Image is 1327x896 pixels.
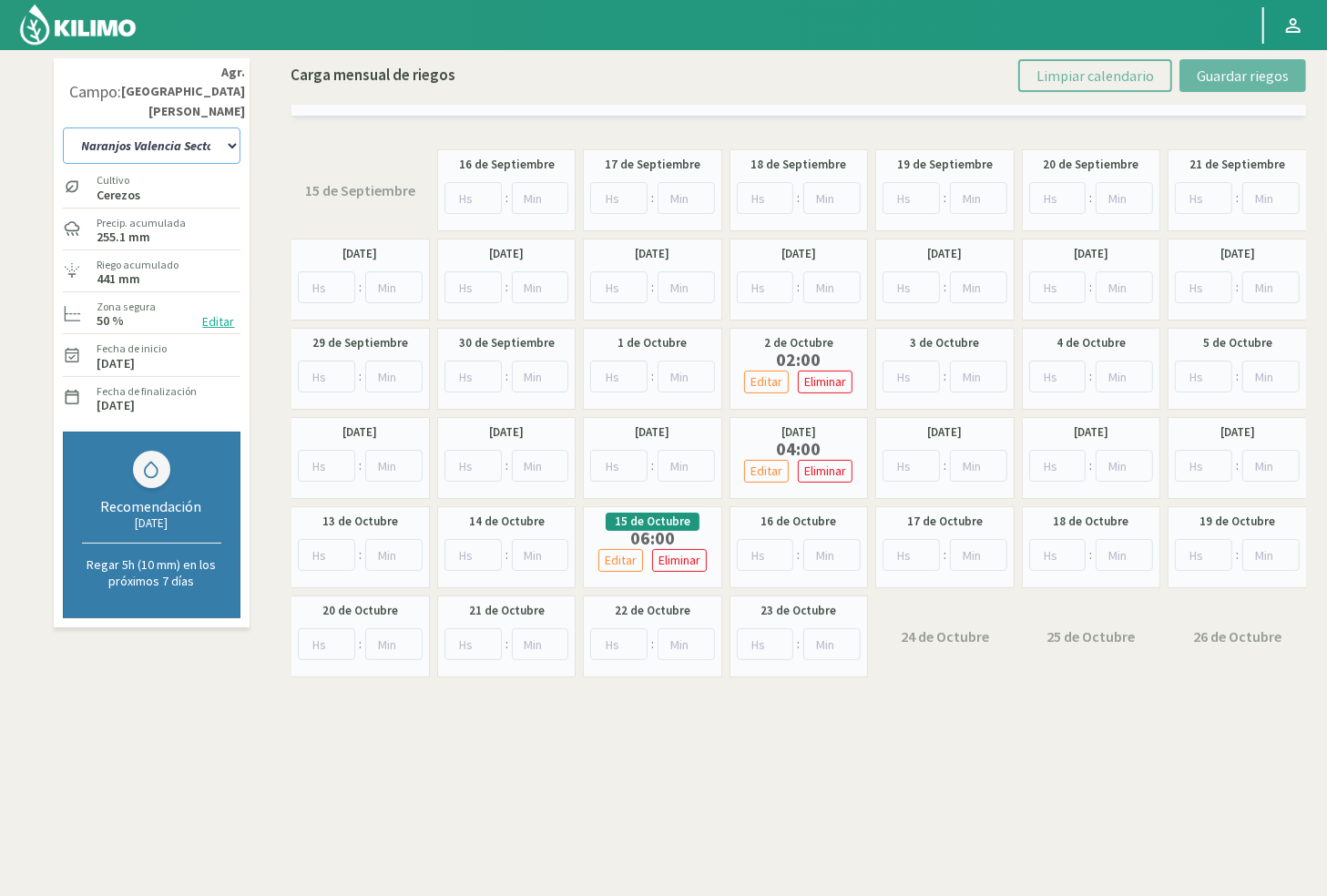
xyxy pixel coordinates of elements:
label: [DATE] [636,245,670,263]
span: : [797,188,800,208]
input: Hs [883,271,940,303]
label: [DATE] [781,423,816,442]
input: Min [658,628,715,660]
span: : [1236,188,1239,208]
label: 18 de Octubre [1053,513,1128,531]
label: 17 de Octubre [907,513,983,531]
input: Min [803,539,861,571]
label: [DATE] [927,245,962,263]
input: Hs [1175,271,1232,303]
label: [DATE] [1220,423,1255,442]
label: 21 de Septiembre [1189,156,1285,174]
input: Min [1242,450,1300,482]
input: Min [1242,361,1300,392]
button: Editar [744,371,789,393]
input: Min [365,271,423,303]
input: Min [803,182,861,214]
label: 20 de Octubre [322,602,398,620]
input: Min [803,271,861,303]
input: Hs [298,271,355,303]
label: Zona segura [97,299,157,315]
label: 15 de Octubre [615,513,690,531]
input: Min [1242,539,1300,571]
input: Min [1242,271,1300,303]
span: : [651,188,654,208]
label: 441 mm [97,273,141,285]
label: 30 de Septiembre [459,334,555,352]
input: Hs [1029,361,1087,392]
input: Min [512,182,569,214]
span: Limpiar calendario [1036,66,1154,85]
input: Min [803,628,861,660]
span: : [359,635,362,654]
input: Hs [590,182,648,214]
input: Min [1096,182,1153,214]
input: Min [365,539,423,571]
span: Guardar riegos [1197,66,1289,85]
input: Min [658,361,715,392]
label: 04:00 [740,442,857,456]
span: : [1236,367,1239,386]
input: Hs [444,361,502,392]
label: [DATE] [1220,245,1255,263]
input: Hs [737,182,794,214]
input: Min [512,450,569,482]
span: : [359,545,362,565]
button: Editar [744,460,789,483]
input: Hs [1029,271,1087,303]
label: 19 de Septiembre [897,156,993,174]
input: Hs [883,539,940,571]
label: [DATE] [97,400,136,412]
label: Precip. acumulada [97,215,187,231]
label: Cultivo [97,172,141,188]
input: Hs [737,271,794,303]
input: Min [658,271,715,303]
p: Carga mensual de riegos [291,64,456,87]
p: Eliminar [804,461,846,482]
label: Fecha de finalización [97,383,198,400]
input: Min [512,271,569,303]
label: 3 de Octubre [910,334,979,352]
label: 2 de Octubre [764,334,833,352]
label: 15 de Septiembre [305,179,415,201]
label: 06:00 [594,531,711,545]
label: [DATE] [342,423,377,442]
input: Hs [1029,539,1087,571]
label: [DATE] [97,358,136,370]
input: Min [512,361,569,392]
input: Min [950,361,1007,392]
input: Hs [737,628,794,660]
span: : [797,635,800,654]
label: 26 de Octubre [1193,626,1281,647]
input: Hs [444,182,502,214]
span: : [1236,545,1239,565]
input: Min [365,450,423,482]
label: 255.1 mm [97,231,151,243]
p: Editar [605,550,637,571]
span: : [359,367,362,386]
input: Min [950,271,1007,303]
input: Hs [883,182,940,214]
span: : [651,456,654,475]
input: Hs [444,271,502,303]
label: 5 de Octubre [1203,334,1272,352]
input: Hs [298,450,355,482]
label: 02:00 [740,352,857,367]
input: Hs [590,271,648,303]
p: Editar [750,372,782,392]
span: : [505,545,508,565]
input: Min [658,450,715,482]
input: Min [1096,450,1153,482]
input: Hs [1175,539,1232,571]
input: Hs [883,361,940,392]
p: Eliminar [804,372,846,392]
label: Cerezos [97,189,141,201]
label: 13 de Octubre [322,513,398,531]
input: Hs [590,361,648,392]
div: [DATE] [82,515,221,531]
button: Editar [198,311,240,332]
input: Min [1096,539,1153,571]
label: [DATE] [489,423,524,442]
label: 20 de Septiembre [1043,156,1138,174]
div: Recomendación [82,497,221,515]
